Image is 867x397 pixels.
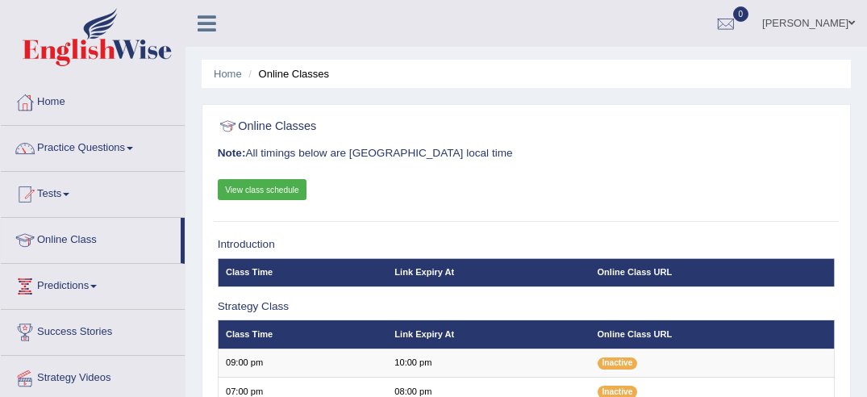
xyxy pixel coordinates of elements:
[1,80,185,120] a: Home
[590,258,835,286] th: Online Class URL
[1,310,185,350] a: Success Stories
[218,320,387,349] th: Class Time
[244,66,329,81] li: Online Classes
[1,356,185,396] a: Strategy Videos
[387,349,590,377] td: 10:00 pm
[598,357,638,370] span: Inactive
[218,116,601,137] h2: Online Classes
[218,349,387,377] td: 09:00 pm
[1,126,185,166] a: Practice Questions
[218,301,836,313] h3: Strategy Class
[733,6,749,22] span: 0
[1,172,185,212] a: Tests
[1,218,181,258] a: Online Class
[387,258,590,286] th: Link Expiry At
[214,68,242,80] a: Home
[590,320,835,349] th: Online Class URL
[387,320,590,349] th: Link Expiry At
[1,264,185,304] a: Predictions
[218,258,387,286] th: Class Time
[218,179,307,200] a: View class schedule
[218,147,246,159] b: Note:
[218,239,836,251] h3: Introduction
[218,148,836,160] h3: All timings below are [GEOGRAPHIC_DATA] local time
